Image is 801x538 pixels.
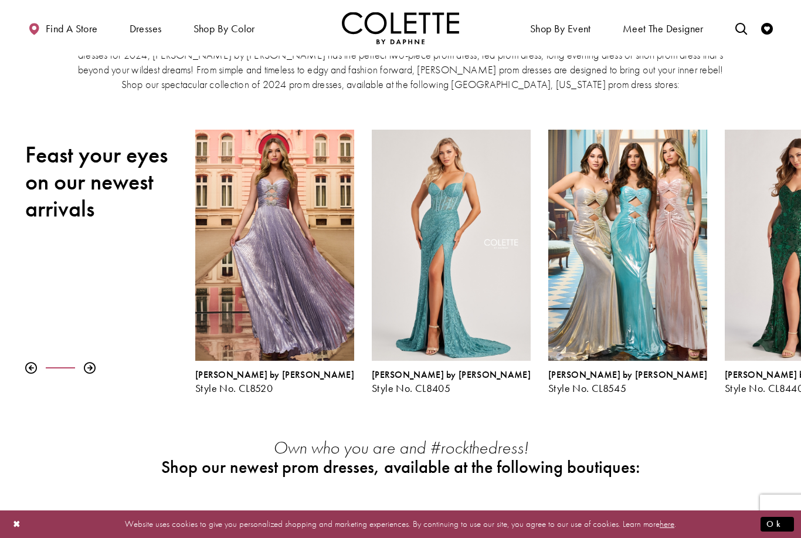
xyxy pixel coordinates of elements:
span: Dresses [130,23,162,35]
a: Find a store [25,12,100,44]
div: Colette by Daphne Style No. CL8520 [195,370,354,394]
div: Colette by Daphne Style No. CL8545 [539,121,716,403]
p: Website uses cookies to give you personalized shopping and marketing experiences. By continuing t... [84,516,717,532]
h2: Feast your eyes on our newest arrivals [25,141,178,222]
a: Check Wishlist [758,12,776,44]
a: Visit Home Page [342,12,459,44]
a: here [660,518,674,530]
div: Colette by Daphne Style No. CL8405 [372,370,531,394]
span: [PERSON_NAME] by [PERSON_NAME] [195,368,354,381]
a: Visit Colette by Daphne Style No. CL8545 Page [548,130,707,361]
span: Shop By Event [527,12,594,44]
a: Meet the designer [620,12,707,44]
button: Close Dialog [7,514,27,534]
span: Dresses [127,12,165,44]
span: Shop By Event [530,23,591,35]
div: Colette by Daphne Style No. CL8405 [363,121,539,403]
p: [PERSON_NAME] by [PERSON_NAME] is THE incredible, premiere prom dress collection for those in [PE... [77,33,724,92]
a: Visit Colette by Daphne Style No. CL8520 Page [195,130,354,361]
h2: Shop our newest prom dresses, available at the following boutiques: [151,458,650,477]
span: Style No. CL8520 [195,381,273,395]
span: Shop by color [194,23,255,35]
button: Submit Dialog [761,517,794,532]
div: Colette by Daphne Style No. CL8545 [548,370,707,394]
img: Colette by Daphne [342,12,459,44]
span: Meet the designer [623,23,704,35]
div: Colette by Daphne Style No. CL8520 [186,121,363,403]
em: Own who you are and #rockthedress! [273,437,528,459]
span: [PERSON_NAME] by [PERSON_NAME] [548,368,707,381]
span: [PERSON_NAME] by [PERSON_NAME] [372,368,531,381]
a: Toggle search [732,12,750,44]
span: Shop by color [191,12,258,44]
span: Style No. CL8545 [548,381,626,395]
a: Visit Colette by Daphne Style No. CL8405 Page [372,130,531,361]
span: Style No. CL8405 [372,381,450,395]
span: Find a store [46,23,98,35]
